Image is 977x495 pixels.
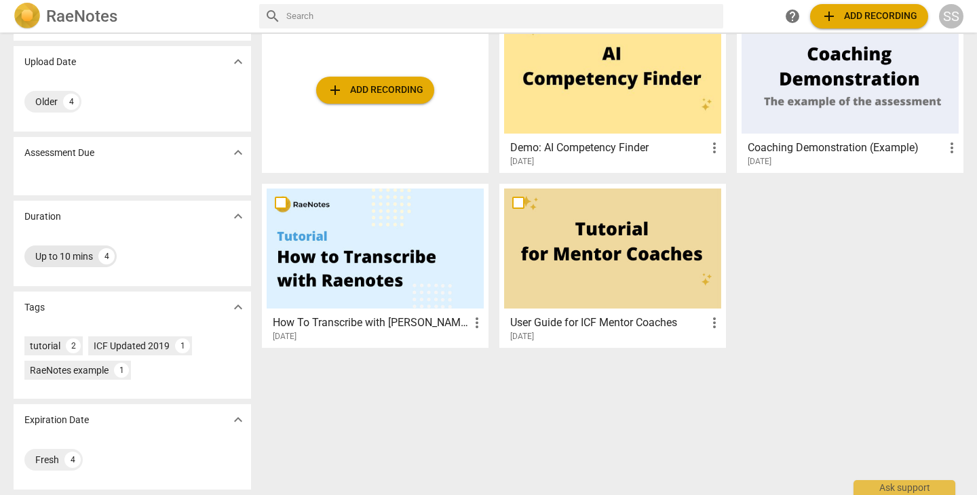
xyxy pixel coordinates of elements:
[175,338,190,353] div: 1
[327,82,343,98] span: add
[327,82,423,98] span: Add recording
[14,3,41,30] img: Logo
[944,140,960,156] span: more_vert
[24,300,45,315] p: Tags
[30,363,109,377] div: RaeNotes example
[98,248,115,264] div: 4
[821,8,917,24] span: Add recording
[46,7,117,26] h2: RaeNotes
[510,331,534,342] span: [DATE]
[748,156,771,167] span: [DATE]
[24,146,94,160] p: Assessment Due
[469,315,485,331] span: more_vert
[30,339,60,353] div: tutorial
[510,140,706,156] h3: Demo: AI Competency Finder
[286,5,718,27] input: Search
[854,480,955,495] div: Ask support
[748,140,944,156] h3: Coaching Demonstration (Example)
[273,331,296,342] span: [DATE]
[66,338,81,353] div: 2
[810,4,928,28] button: Upload
[742,14,959,167] a: Coaching Demonstration (Example)[DATE]
[780,4,805,28] a: Help
[24,413,89,427] p: Expiration Date
[784,8,801,24] span: help
[228,297,248,317] button: Show more
[35,95,58,108] div: Older
[64,452,81,468] div: 4
[230,412,246,428] span: expand_more
[706,140,723,156] span: more_vert
[24,210,61,224] p: Duration
[504,189,721,342] a: User Guide for ICF Mentor Coaches[DATE]
[273,315,469,331] h3: How To Transcribe with RaeNotes
[939,4,963,28] button: SS
[228,52,248,72] button: Show more
[316,77,434,104] button: Upload
[63,94,79,110] div: 4
[35,453,59,467] div: Fresh
[504,14,721,167] a: Demo: AI Competency Finder[DATE]
[14,3,248,30] a: LogoRaeNotes
[706,315,723,331] span: more_vert
[230,144,246,161] span: expand_more
[24,55,76,69] p: Upload Date
[114,363,129,378] div: 1
[230,208,246,224] span: expand_more
[228,410,248,430] button: Show more
[230,54,246,70] span: expand_more
[228,142,248,163] button: Show more
[35,250,93,263] div: Up to 10 mins
[228,206,248,226] button: Show more
[510,156,534,167] span: [DATE]
[821,8,837,24] span: add
[230,299,246,315] span: expand_more
[94,339,170,353] div: ICF Updated 2019
[510,315,706,331] h3: User Guide for ICF Mentor Coaches
[265,8,281,24] span: search
[267,189,484,342] a: How To Transcribe with [PERSON_NAME][DATE]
